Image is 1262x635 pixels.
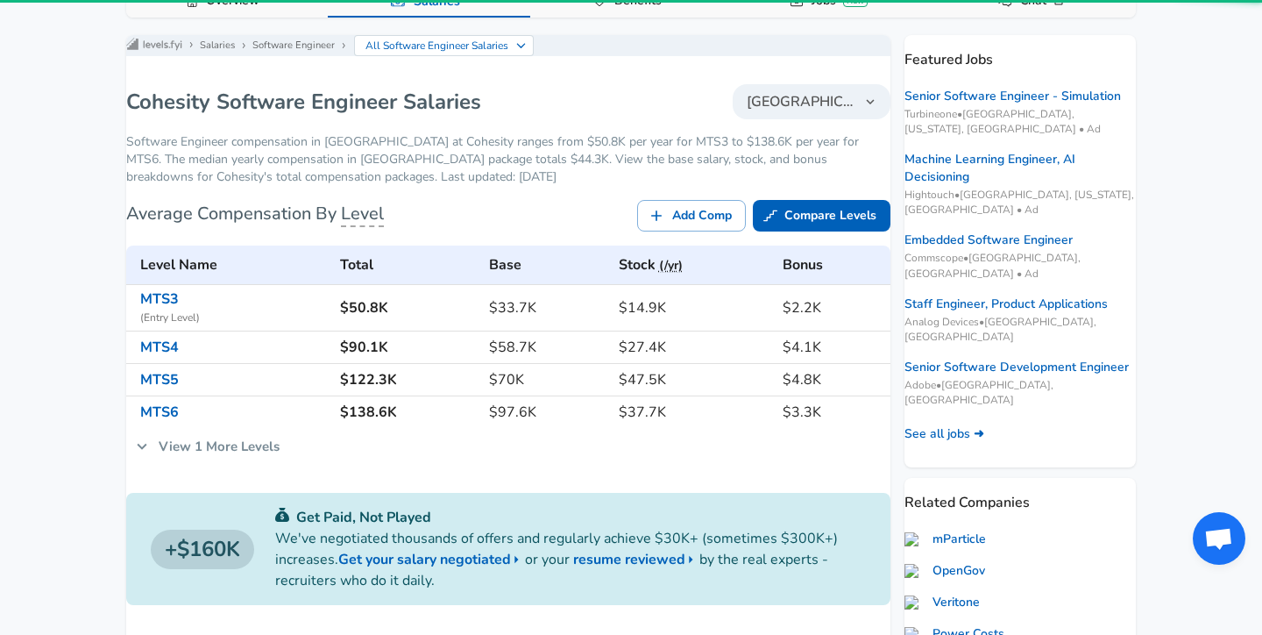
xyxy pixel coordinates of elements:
span: Adobe • [GEOGRAPHIC_DATA], [GEOGRAPHIC_DATA] [904,378,1136,408]
a: Senior Software Development Engineer [904,359,1129,376]
img: opengov.com [904,564,925,578]
h6: Stock [619,253,769,277]
h6: Total [340,253,476,277]
img: veritone.com [904,596,925,610]
h6: $138.6K [340,400,476,425]
div: Open chat [1193,512,1245,565]
h6: $4.1K [783,335,883,360]
a: Compare Levels [753,200,890,232]
a: resume reviewed [573,549,699,570]
button: (/yr) [659,255,683,277]
span: Turbineone • [GEOGRAPHIC_DATA], [US_STATE], [GEOGRAPHIC_DATA] • Ad [904,107,1136,137]
a: MTS4 [140,338,179,357]
h6: $14.9K [619,296,769,320]
img: mparticle.com [904,532,925,546]
h6: Average Compensation By [126,200,384,228]
p: Software Engineer compensation in [GEOGRAPHIC_DATA] at Cohesity ranges from $50.8K per year for M... [126,133,890,186]
span: Commscope • [GEOGRAPHIC_DATA], [GEOGRAPHIC_DATA] • Ad [904,251,1136,281]
h6: $3.3K [783,400,883,425]
a: OpenGov [904,562,985,580]
p: Get Paid, Not Played [275,507,866,528]
button: [GEOGRAPHIC_DATA] [733,84,890,119]
span: Hightouch • [GEOGRAPHIC_DATA], [US_STATE], [GEOGRAPHIC_DATA] • Ad [904,188,1136,218]
h6: $2.2K [783,296,883,320]
p: We've negotiated thousands of offers and regularly achieve $30K+ (sometimes $300K+) increases. or... [275,528,866,591]
a: Machine Learning Engineer, AI Decisioning [904,151,1136,186]
h6: Base [489,253,604,277]
h6: $47.5K [619,367,769,392]
h6: $4.8K [783,367,883,392]
p: Featured Jobs [904,35,1136,70]
a: Staff Engineer, Product Applications [904,296,1108,313]
a: Embedded Software Engineer [904,232,1073,249]
span: [GEOGRAPHIC_DATA] [747,91,855,112]
a: View 1 More Levels [126,428,289,465]
span: Level [341,202,384,227]
h6: Bonus [783,253,883,277]
h6: $50.8K [340,296,476,320]
h6: $90.1K [340,335,476,360]
a: Veritone [904,594,980,611]
p: Related Companies [904,478,1136,513]
h6: $58.7K [489,335,604,360]
h1: Cohesity Software Engineer Salaries [126,88,481,116]
a: Get your salary negotiated [338,549,525,570]
h6: $97.6K [489,400,604,425]
a: MTS6 [140,403,179,422]
a: Senior Software Engineer - Simulation [904,88,1121,105]
p: All Software Engineer Salaries [365,38,509,54]
img: svg+xml;base64,PHN2ZyB4bWxucz0iaHR0cDovL3d3dy53My5vcmcvMjAwMC9zdmciIGZpbGw9IiMwYzU0NjAiIHZpZXdCb3... [275,508,289,522]
a: mParticle [904,531,986,548]
a: $160K [151,530,254,570]
h6: $27.4K [619,335,769,360]
a: MTS3 [140,289,179,309]
a: MTS5 [140,370,179,389]
table: Cohesity's Software Engineer levels [126,246,890,428]
a: See all jobs ➜ [904,425,984,443]
h6: $33.7K [489,296,604,320]
a: Software Engineer [252,39,335,53]
h6: $37.7K [619,400,769,425]
h6: $70K [489,367,604,392]
a: Salaries [200,39,235,53]
span: ( Entry Level ) [140,310,326,327]
h6: Level Name [140,253,326,277]
h6: $122.3K [340,367,476,392]
span: Analog Devices • [GEOGRAPHIC_DATA], [GEOGRAPHIC_DATA] [904,315,1136,345]
a: Add Comp [637,200,746,232]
